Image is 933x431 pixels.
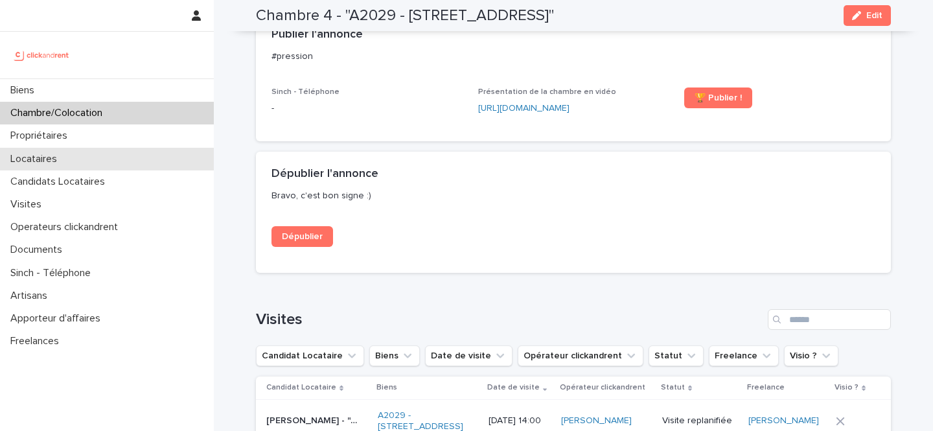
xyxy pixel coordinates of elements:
[266,413,362,426] p: Souhila Chabni - "A2029 - 4 Allée Sablée, Amiens 80000"
[256,310,763,329] h1: Visites
[662,415,739,426] p: Visite replanifiée
[487,380,540,395] p: Date de visite
[866,11,882,20] span: Edit
[271,51,870,62] p: #pression
[5,267,101,279] p: Sinch - Téléphone
[5,221,128,233] p: Operateurs clickandrent
[478,88,616,96] span: Présentation de la chambre en vidéo
[518,345,643,366] button: Opérateur clickandrent
[561,415,632,426] a: [PERSON_NAME]
[768,309,891,330] input: Search
[376,380,397,395] p: Biens
[266,380,336,395] p: Candidat Locataire
[560,380,645,395] p: Opérateur clickandrent
[271,190,870,202] p: Bravo, c'est bon signe :)
[425,345,513,366] button: Date de visite
[5,312,111,325] p: Apporteur d'affaires
[478,104,570,113] a: [URL][DOMAIN_NAME]
[489,415,551,426] p: [DATE] 14:00
[835,380,858,395] p: Visio ?
[256,345,364,366] button: Candidat Locataire
[271,226,333,247] a: Dépublier
[747,380,785,395] p: Freelance
[709,345,779,366] button: Freelance
[369,345,420,366] button: Biens
[271,102,463,115] p: -
[5,107,113,119] p: Chambre/Colocation
[271,167,378,181] h2: Dépublier l'annonce
[661,380,685,395] p: Statut
[5,153,67,165] p: Locataires
[748,415,819,426] a: [PERSON_NAME]
[649,345,704,366] button: Statut
[5,198,52,211] p: Visites
[10,42,73,68] img: UCB0brd3T0yccxBKYDjQ
[5,84,45,97] p: Biens
[271,28,363,42] h2: Publier l'annonce
[695,93,742,102] span: 🏆 Publier !
[5,335,69,347] p: Freelances
[5,130,78,142] p: Propriétaires
[784,345,838,366] button: Visio ?
[5,244,73,256] p: Documents
[684,87,752,108] a: 🏆 Publier !
[844,5,891,26] button: Edit
[271,88,340,96] span: Sinch - Téléphone
[282,232,323,241] span: Dépublier
[256,6,554,25] h2: Chambre 4 - "A2029 - [STREET_ADDRESS]"
[5,290,58,302] p: Artisans
[5,176,115,188] p: Candidats Locataires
